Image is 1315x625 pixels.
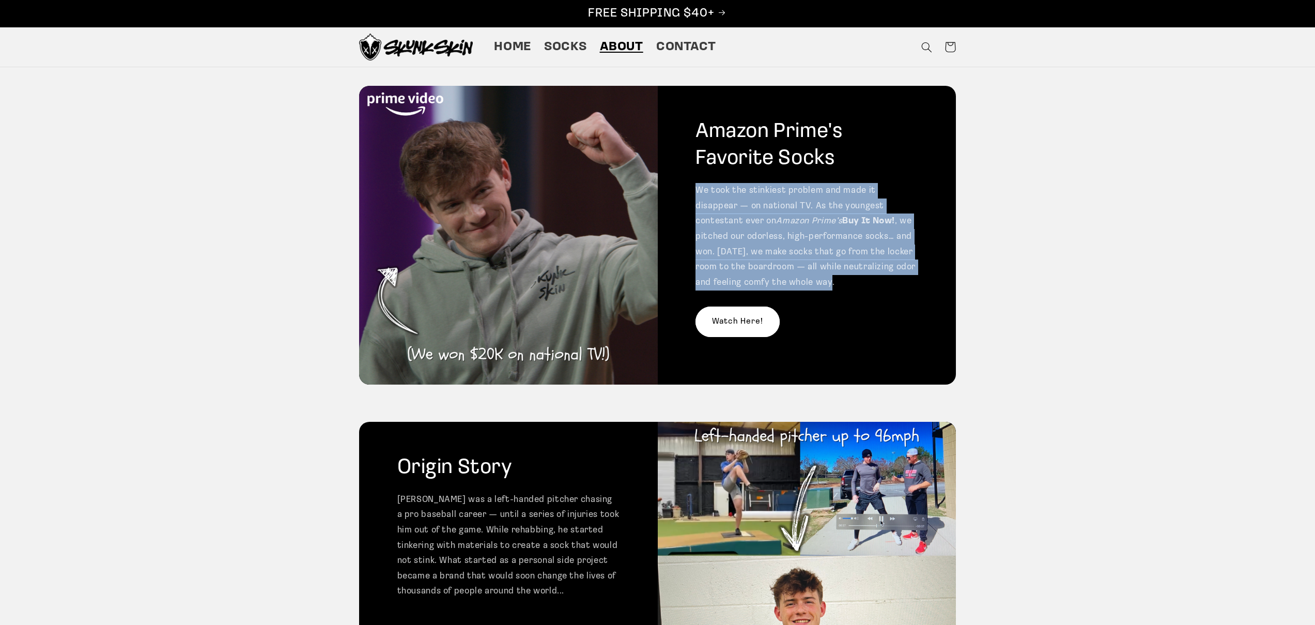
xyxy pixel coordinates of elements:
a: Home [488,33,538,62]
summary: Search [915,35,938,59]
h2: Origin Story [397,454,513,481]
span: Contact [656,39,716,55]
p: We took the stinkiest problem and made it disappear — on national TV. As the youngest contestant ... [695,183,918,290]
strong: Buy It Now! [842,217,895,225]
h2: Amazon Prime's Favorite Socks [695,118,918,172]
a: Watch Here! [695,307,780,337]
p: FREE SHIPPING $40+ [11,6,1304,22]
p: [PERSON_NAME] was a left-handed pitcher chasing a pro baseball career — until a series of injurie... [397,492,620,599]
span: About [600,39,643,55]
a: Contact [649,33,722,62]
em: Amazon Prime’s [776,217,842,225]
a: About [593,33,649,62]
a: Socks [538,33,593,62]
span: Home [494,39,531,55]
img: Skunk Skin Anti-Odor Socks. [359,34,473,60]
span: Socks [544,39,586,55]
